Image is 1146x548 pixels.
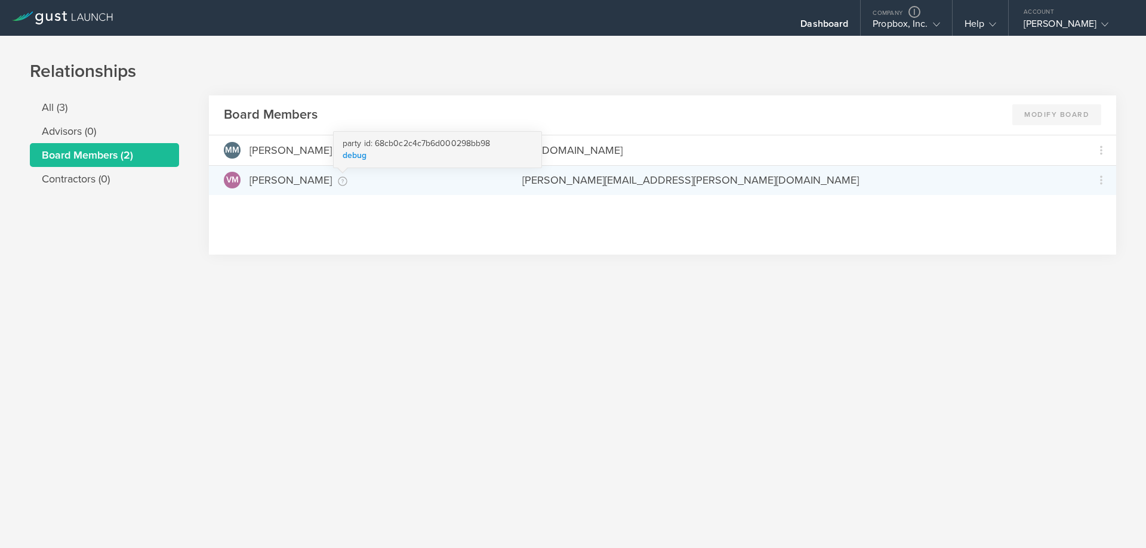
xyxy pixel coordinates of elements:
[965,18,996,36] div: Help
[30,143,179,167] li: Board Members (2)
[249,172,332,188] div: [PERSON_NAME]
[1086,491,1146,548] iframe: Chat Widget
[225,146,239,154] span: MM
[522,172,1071,188] div: [PERSON_NAME][EMAIL_ADDRESS][PERSON_NAME][DOMAIN_NAME]
[343,150,367,160] a: debug
[30,167,179,191] li: Contractors (0)
[30,119,179,143] li: Advisors (0)
[873,18,939,36] div: Propbox, Inc.
[30,95,179,119] li: All (3)
[249,143,332,158] div: [PERSON_NAME]
[30,60,1116,83] h1: Relationships
[226,176,239,184] span: VM
[1024,18,1125,36] div: [PERSON_NAME]
[343,138,532,150] li: party id: 68cb0c2c4c7b6d000298bb98
[522,143,1071,158] div: m@[DOMAIN_NAME]
[800,18,848,36] div: Dashboard
[224,106,318,123] h2: Board Members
